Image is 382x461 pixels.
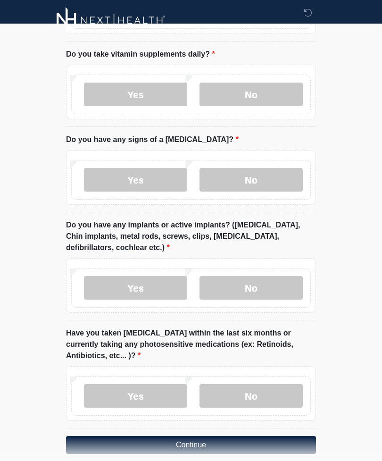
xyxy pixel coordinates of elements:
[66,49,215,60] label: Do you take vitamin supplements daily?
[199,384,303,408] label: No
[66,436,316,454] button: Continue
[84,83,187,106] label: Yes
[84,384,187,408] label: Yes
[84,276,187,300] label: Yes
[199,276,303,300] label: No
[199,168,303,192] label: No
[66,327,316,361] label: Have you taken [MEDICAL_DATA] within the last six months or currently taking any photosensitive m...
[199,83,303,106] label: No
[84,168,187,192] label: Yes
[66,219,316,253] label: Do you have any implants or active implants? ([MEDICAL_DATA], Chin implants, metal rods, screws, ...
[57,7,166,33] img: Next-Health Logo
[66,134,239,145] label: Do you have any signs of a [MEDICAL_DATA]?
